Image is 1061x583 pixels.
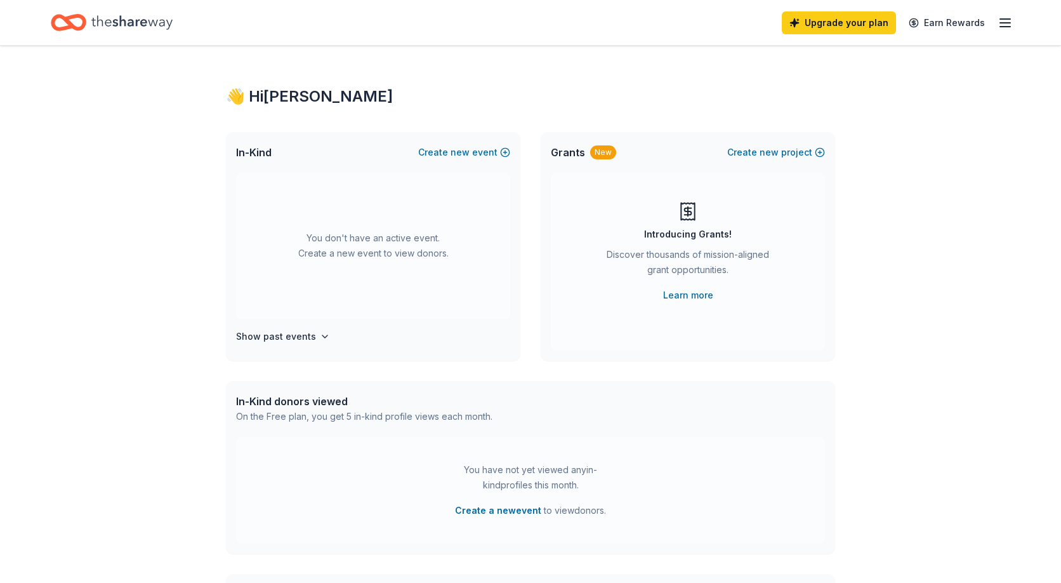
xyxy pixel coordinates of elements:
div: You don't have an active event. Create a new event to view donors. [236,173,510,319]
h4: Show past events [236,329,316,344]
button: Createnewproject [727,145,825,160]
div: Discover thousands of mission-aligned grant opportunities. [602,247,774,283]
button: Show past events [236,329,330,344]
span: Grants [551,145,585,160]
span: new [451,145,470,160]
button: Createnewevent [418,145,510,160]
a: Earn Rewards [901,11,992,34]
span: to view donors . [455,503,606,518]
span: new [760,145,779,160]
div: In-Kind donors viewed [236,394,492,409]
div: On the Free plan, you get 5 in-kind profile views each month. [236,409,492,424]
div: Introducing Grants! [644,227,732,242]
a: Upgrade your plan [782,11,896,34]
button: Create a newevent [455,503,541,518]
a: Home [51,8,173,37]
div: You have not yet viewed any in-kind profiles this month. [451,462,610,493]
div: New [590,145,616,159]
div: 👋 Hi [PERSON_NAME] [226,86,835,107]
span: In-Kind [236,145,272,160]
a: Learn more [663,288,713,303]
